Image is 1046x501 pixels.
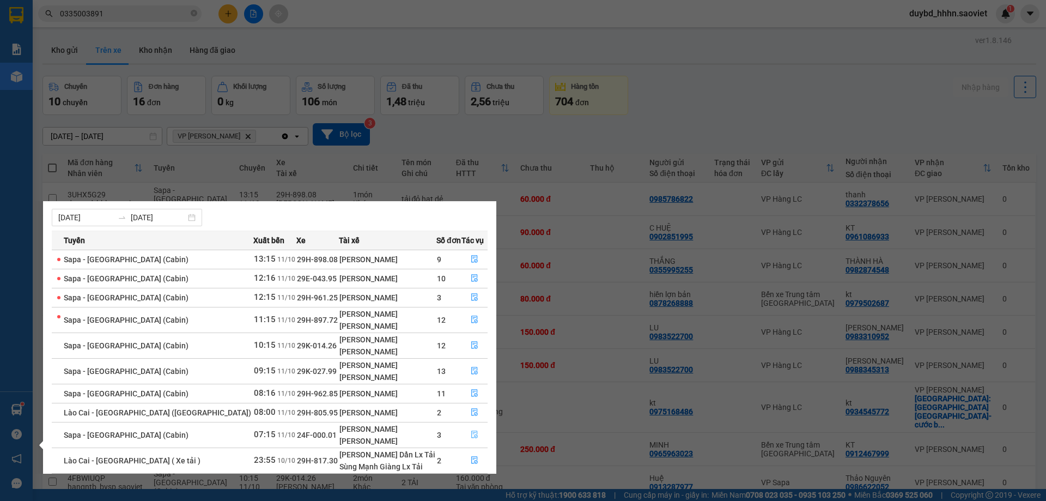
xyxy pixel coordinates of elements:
[462,426,487,444] button: file-done
[297,456,338,465] span: 29H-817.30
[437,456,441,465] span: 2
[462,311,487,329] button: file-done
[462,251,487,268] button: file-done
[277,294,295,301] span: 11/10
[437,389,446,398] span: 11
[339,320,436,332] div: [PERSON_NAME]
[277,457,295,464] span: 10/10
[64,389,188,398] span: Sapa - [GEOGRAPHIC_DATA] (Cabin)
[297,389,338,398] span: 29H-962.85
[339,234,360,246] span: Tài xế
[339,371,436,383] div: [PERSON_NAME]
[461,234,484,246] span: Tác vụ
[254,273,276,283] span: 12:16
[339,359,436,371] div: [PERSON_NAME]
[64,431,188,439] span: Sapa - [GEOGRAPHIC_DATA] (Cabin)
[277,367,295,375] span: 11/10
[436,234,461,246] span: Số đơn
[437,341,446,350] span: 12
[254,388,276,398] span: 08:16
[297,408,338,417] span: 29H-805.95
[437,293,441,302] span: 3
[64,341,188,350] span: Sapa - [GEOGRAPHIC_DATA] (Cabin)
[471,293,478,302] span: file-done
[437,408,441,417] span: 2
[339,253,436,265] div: [PERSON_NAME]
[462,452,487,469] button: file-done
[471,389,478,398] span: file-done
[339,449,436,461] div: [PERSON_NAME] Dần Lx Tải
[471,431,478,439] span: file-done
[462,385,487,402] button: file-done
[339,292,436,304] div: [PERSON_NAME]
[339,423,436,435] div: [PERSON_NAME]
[277,342,295,349] span: 11/10
[437,316,446,324] span: 12
[58,212,113,224] input: Từ ngày
[437,255,441,264] span: 9
[254,366,276,376] span: 09:15
[131,212,186,224] input: Đến ngày
[471,316,478,324] span: file-done
[64,274,188,283] span: Sapa - [GEOGRAPHIC_DATA] (Cabin)
[437,274,446,283] span: 10
[471,341,478,350] span: file-done
[297,293,338,302] span: 29H-961.25
[277,431,295,439] span: 11/10
[339,407,436,419] div: [PERSON_NAME]
[339,435,436,447] div: [PERSON_NAME]
[254,407,276,417] span: 08:00
[297,255,338,264] span: 29H-898.08
[296,234,306,246] span: Xe
[118,213,126,222] span: to
[471,456,478,465] span: file-done
[462,363,487,380] button: file-done
[297,367,337,376] span: 29K-027.99
[339,308,436,320] div: [PERSON_NAME]
[254,455,276,465] span: 23:55
[254,315,276,324] span: 11:15
[297,274,337,283] span: 29E-043.95
[339,334,436,346] div: [PERSON_NAME]
[277,409,295,417] span: 11/10
[471,367,478,376] span: file-done
[277,390,295,397] span: 11/10
[297,316,338,324] span: 29H-897.72
[339,346,436,358] div: [PERSON_NAME]
[471,274,478,283] span: file-done
[339,461,436,473] div: Sùng Mạnh Giàng Lx Tải
[277,275,295,282] span: 11/10
[64,456,200,465] span: Lào Cai - [GEOGRAPHIC_DATA] ( Xe tải )
[254,340,276,350] span: 10:15
[277,256,295,263] span: 11/10
[462,270,487,287] button: file-done
[297,431,337,439] span: 24F-000.01
[254,254,276,264] span: 13:15
[118,213,126,222] span: swap-right
[339,273,436,285] div: [PERSON_NAME]
[64,408,251,417] span: Lào Cai - [GEOGRAPHIC_DATA] ([GEOGRAPHIC_DATA])
[462,404,487,421] button: file-done
[297,341,337,350] span: 29K-014.26
[437,367,446,376] span: 13
[471,255,478,264] span: file-done
[437,431,441,439] span: 3
[64,234,85,246] span: Tuyến
[339,388,436,400] div: [PERSON_NAME]
[254,430,276,439] span: 07:15
[277,316,295,324] span: 11/10
[462,337,487,354] button: file-done
[64,316,188,324] span: Sapa - [GEOGRAPHIC_DATA] (Cabin)
[253,234,284,246] span: Xuất bến
[254,292,276,302] span: 12:15
[64,255,188,264] span: Sapa - [GEOGRAPHIC_DATA] (Cabin)
[462,289,487,306] button: file-done
[471,408,478,417] span: file-done
[64,293,188,302] span: Sapa - [GEOGRAPHIC_DATA] (Cabin)
[64,367,188,376] span: Sapa - [GEOGRAPHIC_DATA] (Cabin)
